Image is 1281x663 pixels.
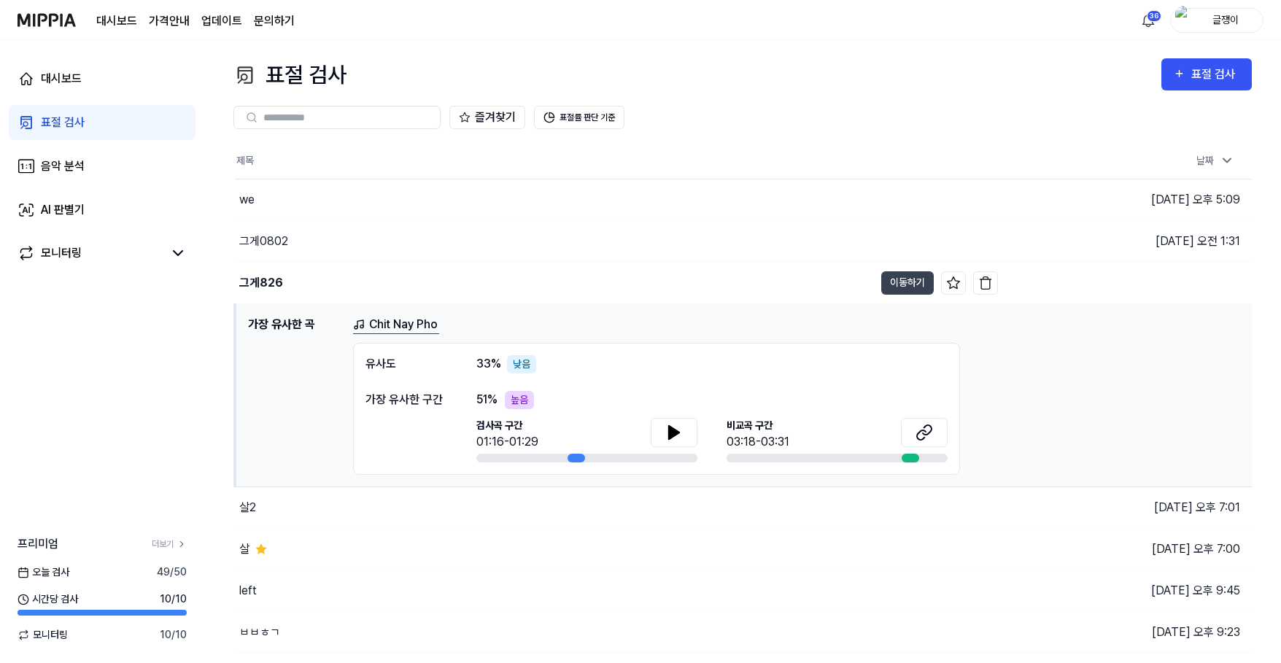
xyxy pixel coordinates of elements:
[152,538,187,551] a: 더보기
[9,193,196,228] a: AI 판별기
[41,114,85,131] div: 표절 검사
[998,262,1253,303] td: [DATE] 오전 1:30
[507,355,536,373] div: 낮음
[881,271,934,295] button: 이동하기
[18,535,58,553] span: 프리미엄
[248,316,341,475] h1: 가장 유사한 곡
[365,391,447,408] div: 가장 유사한 구간
[476,391,498,408] span: 51 %
[160,592,187,607] span: 10 / 10
[9,105,196,140] a: 표절 검사
[998,220,1253,262] td: [DATE] 오전 1:31
[727,418,789,433] span: 비교곡 구간
[9,61,196,96] a: 대시보드
[239,191,255,209] div: we
[1137,9,1160,32] button: 알림36
[1147,10,1161,22] div: 36
[41,244,82,262] div: 모니터링
[149,12,190,30] button: 가격안내
[476,433,538,451] div: 01:16-01:29
[18,627,68,643] span: 모니터링
[201,12,242,30] a: 업데이트
[998,611,1253,653] td: [DATE] 오후 9:23
[727,433,789,451] div: 03:18-03:31
[1191,149,1240,173] div: 날짜
[534,106,624,129] button: 표절률 판단 기준
[254,12,295,30] a: 문의하기
[41,70,82,88] div: 대시보드
[239,233,288,250] div: 그게0802
[998,528,1253,570] td: [DATE] 오후 7:00
[18,244,163,262] a: 모니터링
[1161,58,1252,90] button: 표절 검사
[41,158,85,175] div: 음악 분석
[1197,12,1254,28] div: 글쟁이
[476,355,501,373] span: 33 %
[1139,12,1157,29] img: 알림
[978,276,993,290] img: delete
[239,540,249,558] div: 살
[476,418,538,433] span: 검사곡 구간
[998,570,1253,611] td: [DATE] 오후 9:45
[998,486,1253,528] td: [DATE] 오후 7:01
[353,316,439,334] a: Chit Nay Pho
[239,274,283,292] div: 그게826
[9,149,196,184] a: 음악 분석
[41,201,85,219] div: AI 판별기
[233,58,347,91] div: 표절 검사
[365,355,447,373] div: 유사도
[157,565,187,580] span: 49 / 50
[505,391,534,409] div: 높음
[1175,6,1193,35] img: profile
[239,499,256,516] div: 살2
[18,592,78,607] span: 시간당 검사
[998,179,1253,220] td: [DATE] 오후 5:09
[239,582,257,600] div: left
[160,627,187,643] span: 10 / 10
[1170,8,1263,33] button: profile글쟁이
[96,12,137,30] a: 대시보드
[18,565,69,580] span: 오늘 검사
[1191,65,1240,84] div: 표절 검사
[449,106,525,129] button: 즐겨찾기
[235,144,998,179] th: 제목
[239,624,280,641] div: ㅂㅂㅎㄱ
